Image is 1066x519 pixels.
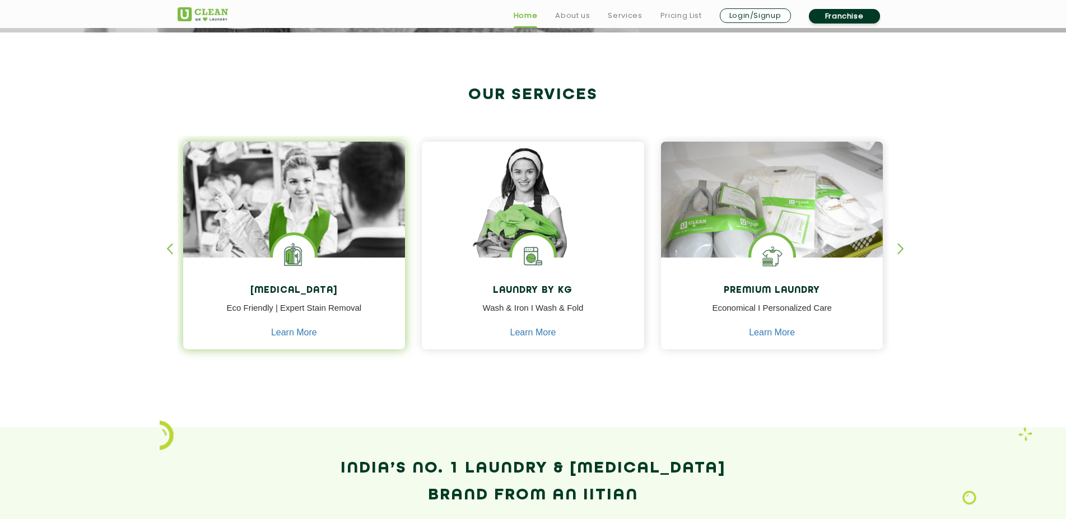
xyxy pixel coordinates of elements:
img: Laundry Services near me [273,235,315,277]
a: Learn More [510,328,556,338]
p: Eco Friendly | Expert Stain Removal [192,302,397,327]
img: Shoes Cleaning [751,235,793,277]
h4: Premium Laundry [669,286,875,296]
img: Laundry wash and iron [1018,427,1032,441]
a: Learn More [271,328,317,338]
p: Wash & Iron I Wash & Fold [430,302,636,327]
h4: [MEDICAL_DATA] [192,286,397,296]
h2: Our Services [178,86,889,104]
p: Economical I Personalized Care [669,302,875,327]
img: a girl with laundry basket [422,142,644,289]
a: Services [608,9,642,22]
a: Franchise [809,9,880,24]
img: icon_2.png [160,420,174,450]
img: Drycleaners near me [183,142,406,320]
img: UClean Laundry and Dry Cleaning [178,7,228,21]
h4: Laundry by Kg [430,286,636,296]
a: Pricing List [660,9,702,22]
img: Laundry [962,490,976,505]
a: Home [514,9,538,22]
a: About us [555,9,590,22]
a: Learn More [749,328,795,338]
img: laundry washing machine [512,235,554,277]
a: Login/Signup [720,8,791,23]
img: laundry done shoes and clothes [661,142,883,289]
h2: India’s No. 1 Laundry & [MEDICAL_DATA] Brand from an IITian [178,455,889,509]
